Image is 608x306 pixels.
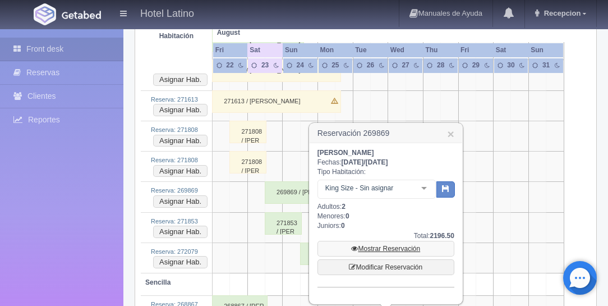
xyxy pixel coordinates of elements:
[265,181,449,204] div: 269869 / [PERSON_NAME]
[159,32,194,40] strong: Habitación
[283,43,318,58] th: Sun
[151,248,198,255] a: Reserva: 272079
[217,28,278,38] span: August
[212,90,341,113] div: 271613 / [PERSON_NAME]
[341,222,345,230] b: 0
[153,256,208,268] button: Asignar Hab.
[317,231,454,241] div: Total:
[506,61,516,70] div: 30
[318,43,353,58] th: Mon
[436,61,446,70] div: 28
[342,158,388,166] b: /
[153,195,208,208] button: Asignar Hab.
[342,158,364,166] span: [DATE]
[151,157,198,163] a: Reserva: 271808
[317,148,454,287] div: Fechas: Tipo Habitación: Adultos: Menores: Juniors:
[153,165,208,177] button: Asignar Hab.
[528,43,564,58] th: Sun
[153,226,208,238] button: Asignar Hab.
[140,6,194,20] h4: Hotel Latino
[541,9,581,17] span: Recepcion
[366,61,376,70] div: 26
[423,43,458,58] th: Thu
[260,61,270,70] div: 23
[317,259,454,275] a: Modificar Reservación
[400,61,411,70] div: 27
[295,61,305,70] div: 24
[229,121,266,143] div: 271808 / [PERSON_NAME]
[317,149,374,157] b: [PERSON_NAME]
[265,212,302,235] div: 271853 / [PERSON_NAME]
[213,43,248,58] th: Fri
[346,212,349,220] b: 0
[494,43,529,58] th: Sat
[323,182,413,194] span: King Size - Sin asignar
[151,126,198,133] a: Reserva: 271808
[310,124,462,143] h3: Reservación 269869
[153,135,208,147] button: Asignar Hab.
[153,104,208,116] button: Asignar Hab.
[247,43,283,58] th: Sat
[430,232,454,240] b: 2196.50
[229,151,266,173] div: 271808 / [PERSON_NAME]
[151,218,198,225] a: Reserva: 271853
[34,3,56,25] img: Getabed
[153,74,208,86] button: Asignar Hab.
[353,43,388,58] th: Tue
[151,96,198,103] a: Reserva: 271613
[225,61,235,70] div: 22
[541,61,551,70] div: 31
[366,158,388,166] span: [DATE]
[300,243,337,265] div: 272079 / [PERSON_NAME] [PERSON_NAME]
[471,61,481,70] div: 29
[145,278,171,286] b: Sencilla
[330,61,340,70] div: 25
[448,128,454,140] a: ×
[317,241,454,257] a: Mostrar Reservación
[151,187,198,194] a: Reserva: 269869
[388,43,423,58] th: Wed
[458,43,494,58] th: Fri
[62,11,101,19] img: Getabed
[342,203,346,211] b: 2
